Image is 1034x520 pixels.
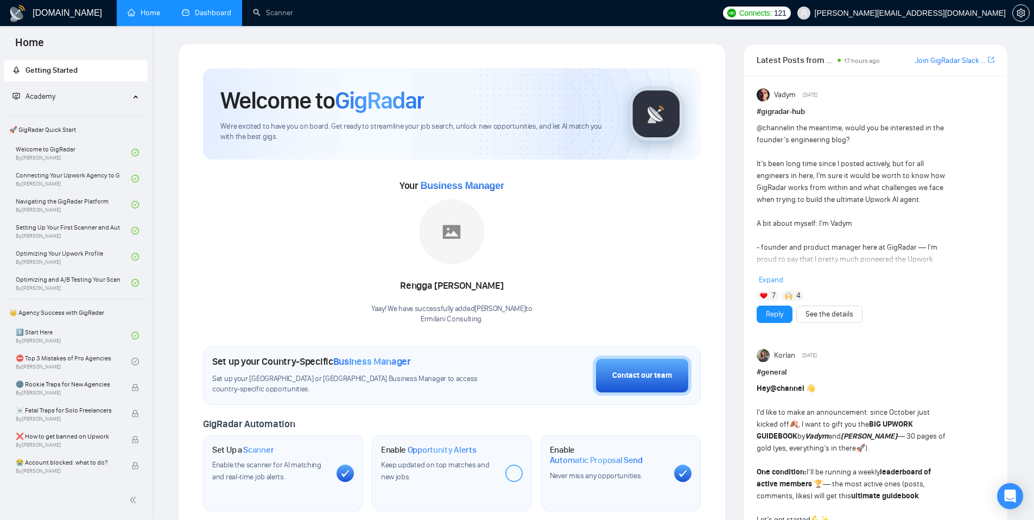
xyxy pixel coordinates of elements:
[371,277,532,295] div: Rengga [PERSON_NAME]
[789,420,798,429] span: 🍂
[796,306,862,323] button: See the details
[16,167,131,191] a: Connecting Your Upwork Agency to GigRadarBy[PERSON_NAME]
[16,219,131,243] a: Setting Up Your First Scanner and Auto-BidderBy[PERSON_NAME]
[915,55,986,67] a: Join GigRadar Slack Community
[16,324,131,347] a: 1️⃣ Start HereBy[PERSON_NAME]
[550,471,642,480] span: Never miss any opportunities.
[757,106,994,118] h1: # gigradar-hub
[760,292,767,300] img: ❤️
[212,356,411,367] h1: Set up your Country-Specific
[16,379,120,390] span: 🌚 Rookie Traps for New Agencies
[12,66,20,74] span: rocket
[1012,4,1030,22] button: setting
[131,410,139,417] span: lock
[7,35,53,58] span: Home
[1012,9,1030,17] a: setting
[9,5,26,22] img: logo
[757,384,804,393] strong: Hey
[399,180,504,192] span: Your
[4,60,148,81] li: Getting Started
[757,88,770,102] img: Vadym
[841,432,897,441] strong: [PERSON_NAME]
[212,445,274,455] h1: Set Up a
[844,57,880,65] span: 17 hours ago
[16,350,131,373] a: ⛔ Top 3 Mistakes of Pro AgenciesBy[PERSON_NAME]
[16,193,131,217] a: Navigating the GigRadar PlatformBy[PERSON_NAME]
[988,55,994,65] a: export
[739,7,772,19] span: Connects:
[16,245,131,269] a: Optimizing Your Upwork ProfileBy[PERSON_NAME]
[16,271,131,295] a: Optimizing and A/B Testing Your Scanner for Better ResultsBy[PERSON_NAME]
[182,8,231,17] a: dashboardDashboard
[243,445,274,455] span: Scanner
[381,445,477,455] h1: Enable
[757,122,947,433] div: in the meantime, would you be interested in the founder’s engineering blog? It’s been long time s...
[629,87,683,141] img: gigradar-logo.png
[805,308,853,320] a: See the details
[381,460,490,481] span: Keep updated on top matches and new jobs.
[131,227,139,234] span: check-circle
[772,290,776,301] span: 7
[612,370,672,382] div: Contact our team
[757,366,994,378] h1: # general
[757,349,770,362] img: Korlan
[408,445,477,455] span: Opportunity Alerts
[128,8,160,17] a: homeHome
[131,201,139,208] span: check-circle
[131,279,139,287] span: check-circle
[802,351,817,360] span: [DATE]
[131,175,139,182] span: check-circle
[16,416,120,422] span: By [PERSON_NAME]
[212,374,500,395] span: Set up your [GEOGRAPHIC_DATA] or [GEOGRAPHIC_DATA] Business Manager to access country-specific op...
[131,149,139,156] span: check-circle
[856,443,865,453] span: 🚀
[131,384,139,391] span: lock
[997,483,1023,509] div: Open Intercom Messenger
[220,86,424,115] h1: Welcome to
[988,55,994,64] span: export
[131,358,139,365] span: check-circle
[131,462,139,470] span: lock
[593,356,692,396] button: Contact our team
[16,405,120,416] span: ☠️ Fatal Traps for Solo Freelancers
[5,302,147,324] span: 👑 Agency Success with GigRadar
[12,92,20,100] span: fund-projection-screen
[253,8,293,17] a: searchScanner
[796,290,801,301] span: 4
[420,180,504,191] span: Business Manager
[12,92,55,101] span: Academy
[774,350,795,362] span: Korlan
[16,431,120,442] span: ❌ How to get banned on Upwork
[212,460,321,481] span: Enable the scanner for AI matching and real-time job alerts.
[131,332,139,339] span: check-circle
[805,432,828,441] strong: Vadym
[371,314,532,325] p: Ermilani Consulting .
[16,390,120,396] span: By [PERSON_NAME]
[16,141,131,164] a: Welcome to GigRadarBy[PERSON_NAME]
[785,292,792,300] img: 🙌
[770,384,804,393] span: @channel
[129,494,140,505] span: double-left
[131,253,139,261] span: check-circle
[814,479,823,489] span: 🏆
[220,122,612,142] span: We're excited to have you on board. Get ready to streamline your job search, unlock new opportuni...
[550,445,665,466] h1: Enable
[371,304,532,325] div: Yaay! We have successfully added [PERSON_NAME] to
[16,457,120,468] span: 😭 Account blocked: what to do?
[5,119,147,141] span: 🚀 GigRadar Quick Start
[26,92,55,101] span: Academy
[774,89,796,101] span: Vadym
[203,418,295,430] span: GigRadar Automation
[550,455,643,466] span: Automatic Proposal Send
[774,7,786,19] span: 121
[333,356,411,367] span: Business Manager
[727,9,736,17] img: upwork-logo.png
[335,86,424,115] span: GigRadar
[16,442,120,448] span: By [PERSON_NAME]
[16,468,120,474] span: By [PERSON_NAME]
[757,306,792,323] button: Reply
[800,9,808,17] span: user
[757,467,807,477] strong: One condition:
[803,90,817,100] span: [DATE]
